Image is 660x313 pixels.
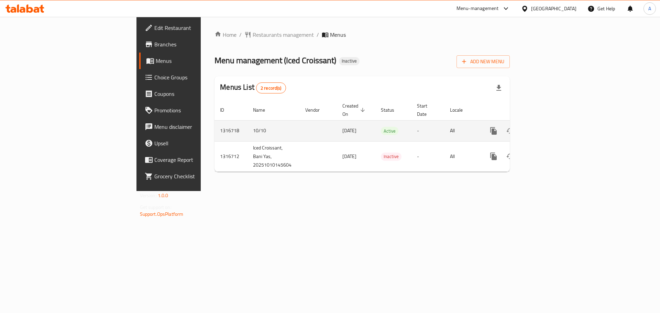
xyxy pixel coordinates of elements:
[330,31,346,39] span: Menus
[139,53,247,69] a: Menus
[154,40,241,48] span: Branches
[220,106,233,114] span: ID
[139,102,247,119] a: Promotions
[444,120,480,141] td: All
[502,123,518,139] button: Change Status
[154,156,241,164] span: Coverage Report
[154,172,241,180] span: Grocery Checklist
[491,80,507,96] div: Export file
[339,57,360,65] div: Inactive
[139,69,247,86] a: Choice Groups
[154,139,241,147] span: Upsell
[417,102,436,118] span: Start Date
[139,20,247,36] a: Edit Restaurant
[305,106,329,114] span: Vendor
[342,152,356,161] span: [DATE]
[450,106,472,114] span: Locale
[154,123,241,131] span: Menu disclaimer
[648,5,651,12] span: A
[253,31,314,39] span: Restaurants management
[244,31,314,39] a: Restaurants management
[214,31,510,39] nav: breadcrumb
[220,82,286,93] h2: Menus List
[139,152,247,168] a: Coverage Report
[253,106,274,114] span: Name
[444,141,480,171] td: All
[139,135,247,152] a: Upsell
[485,123,502,139] button: more
[140,191,157,200] span: Version:
[531,5,576,12] div: [GEOGRAPHIC_DATA]
[247,120,300,141] td: 10/10
[381,153,401,160] span: Inactive
[485,148,502,165] button: more
[156,57,241,65] span: Menus
[214,100,557,172] table: enhanced table
[139,36,247,53] a: Branches
[317,31,319,39] li: /
[158,191,168,200] span: 1.0.0
[154,106,241,114] span: Promotions
[154,90,241,98] span: Coupons
[456,4,499,13] div: Menu-management
[456,55,510,68] button: Add New Menu
[462,57,504,66] span: Add New Menu
[342,126,356,135] span: [DATE]
[140,210,184,219] a: Support.OpsPlatform
[139,86,247,102] a: Coupons
[411,141,444,171] td: -
[139,168,247,185] a: Grocery Checklist
[381,127,398,135] span: Active
[411,120,444,141] td: -
[342,102,367,118] span: Created On
[139,119,247,135] a: Menu disclaimer
[154,73,241,81] span: Choice Groups
[214,53,336,68] span: Menu management ( Iced Croissant )
[381,106,403,114] span: Status
[339,58,360,64] span: Inactive
[256,85,286,91] span: 2 record(s)
[140,203,172,212] span: Get support on:
[154,24,241,32] span: Edit Restaurant
[480,100,557,121] th: Actions
[247,141,300,171] td: Iced Croissant, Bani Yas, 20251010145604
[256,82,286,93] div: Total records count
